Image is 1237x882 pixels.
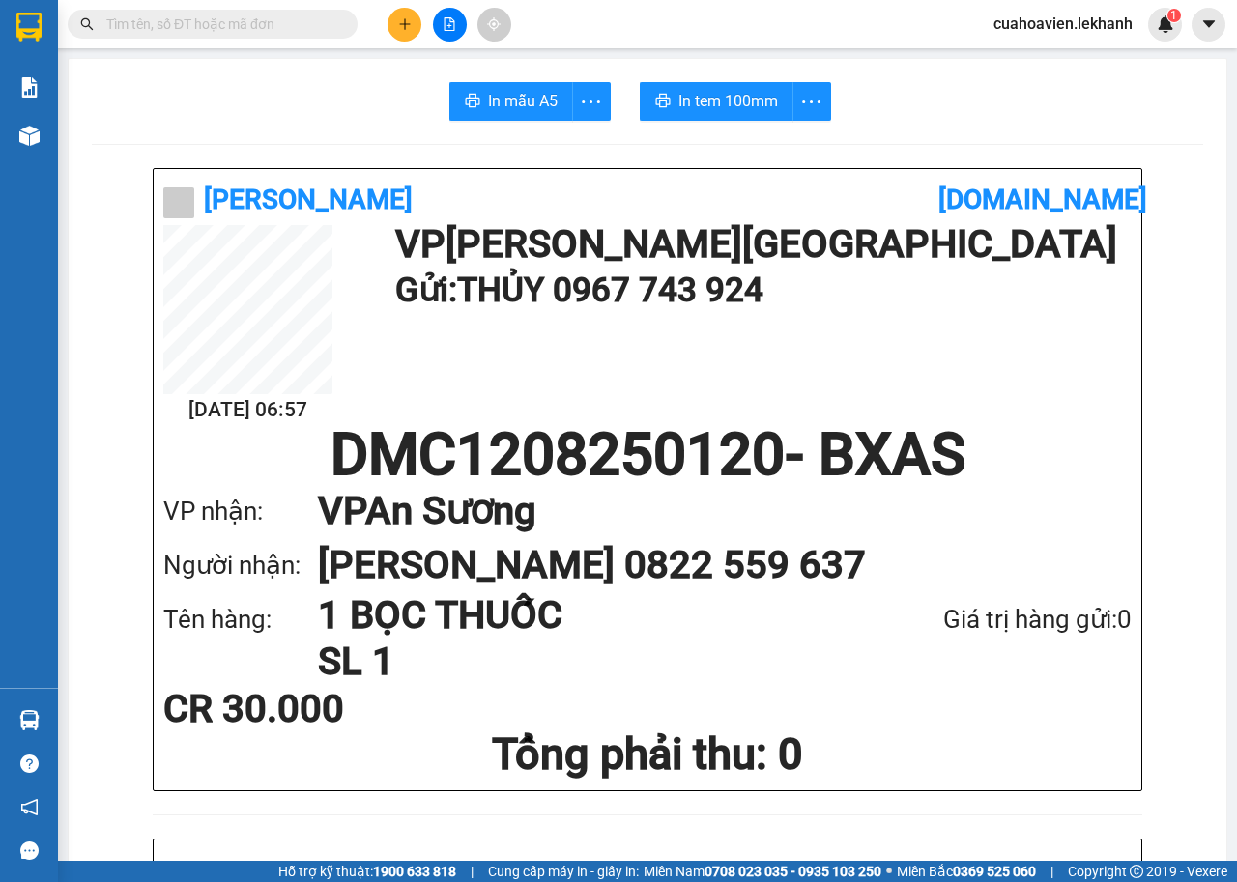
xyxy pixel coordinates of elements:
img: solution-icon [19,77,40,98]
h1: DMC1208250120 - BXAS [163,426,1132,484]
button: plus [388,8,421,42]
img: warehouse-icon [19,710,40,730]
span: aim [487,17,501,31]
span: | [471,861,474,882]
sup: 1 [1167,9,1181,22]
span: plus [398,17,412,31]
span: question-circle [20,754,39,773]
span: search [80,17,94,31]
button: more [792,82,831,121]
h1: VP An Sương [318,484,1093,538]
span: Cung cấp máy in - giấy in: [488,861,639,882]
span: printer [465,93,480,111]
h1: 1 BỌC THUỐC [318,592,841,639]
span: copyright [1130,865,1143,878]
img: icon-new-feature [1157,15,1174,33]
div: CR 30.000 [163,690,483,728]
strong: 0369 525 060 [953,864,1036,879]
span: caret-down [1200,15,1218,33]
input: Tìm tên, số ĐT hoặc mã đơn [106,14,334,35]
div: Tên hàng: [163,600,318,640]
span: ⚪️ [886,868,892,875]
strong: 1900 633 818 [373,864,456,879]
span: | [1050,861,1053,882]
b: [DOMAIN_NAME] [938,184,1147,215]
span: printer [655,93,671,111]
h1: Tổng phải thu: 0 [163,728,1132,781]
span: Miền Nam [644,861,881,882]
img: logo-vxr [16,13,42,42]
img: warehouse-icon [19,126,40,146]
button: printerIn mẫu A5 [449,82,573,121]
button: aim [477,8,511,42]
div: Người nhận: [163,546,318,585]
button: more [572,82,611,121]
h1: [PERSON_NAME] 0822 559 637 [318,538,1093,592]
span: more [793,90,830,114]
button: caret-down [1192,8,1225,42]
b: [PERSON_NAME] [204,184,413,215]
span: message [20,841,39,860]
h1: Gửi: THỦY 0967 743 924 [395,264,1122,317]
h2: [DATE] 06:57 [163,394,332,426]
span: notification [20,798,39,816]
h1: VP [PERSON_NAME][GEOGRAPHIC_DATA] [395,225,1122,264]
span: 1 [1170,9,1177,22]
span: more [573,90,610,114]
button: file-add [433,8,467,42]
span: Miền Bắc [897,861,1036,882]
div: VP nhận: [163,492,318,531]
span: cuahoavien.lekhanh [978,12,1148,36]
h1: SL 1 [318,639,841,685]
span: Hỗ trợ kỹ thuật: [278,861,456,882]
div: Giá trị hàng gửi: 0 [841,600,1132,640]
button: printerIn tem 100mm [640,82,793,121]
span: In mẫu A5 [488,89,558,113]
span: In tem 100mm [678,89,778,113]
strong: 0708 023 035 - 0935 103 250 [705,864,881,879]
span: file-add [443,17,456,31]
